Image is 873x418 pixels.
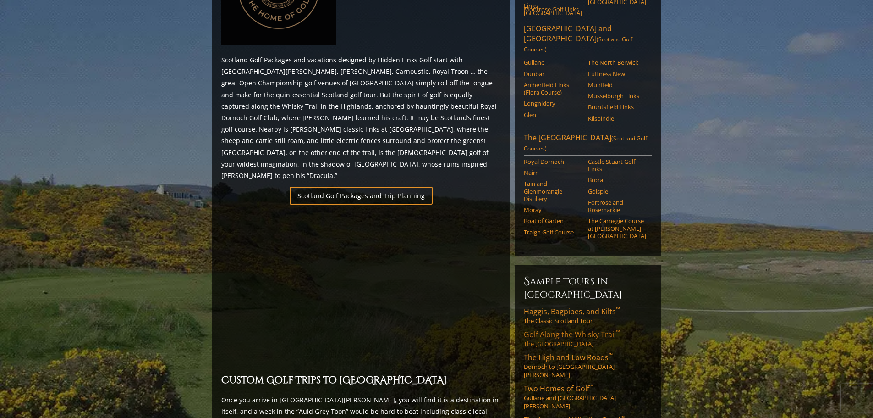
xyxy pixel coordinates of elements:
[524,206,582,213] a: Moray
[588,176,646,184] a: Brora
[524,329,652,348] a: Golf Along the Whisky Trail™The [GEOGRAPHIC_DATA]
[588,59,646,66] a: The North Berwick
[524,384,652,410] a: Two Homes of Golf™Gullane and [GEOGRAPHIC_DATA][PERSON_NAME]
[524,59,582,66] a: Gullane
[290,187,433,205] a: Scotland Golf Packages and Trip Planning
[524,134,647,152] span: (Scotland Golf Courses)
[524,384,593,394] span: Two Homes of Golf
[588,70,646,78] a: Luffness New
[524,329,620,340] span: Golf Along the Whisky Trail
[588,81,646,89] a: Muirfield
[221,210,501,368] iframe: Sir-Nick-favorite-Open-Rota-Venues
[524,35,632,53] span: (Scotland Golf Courses)
[524,229,582,236] a: Traigh Golf Course
[616,329,620,336] sup: ™
[524,169,582,176] a: Nairn
[524,307,652,325] a: Haggis, Bagpipes, and Kilts™The Classic Scotland Tour
[524,6,582,13] a: Montrose Golf Links
[524,81,582,96] a: Archerfield Links (Fidra Course)
[588,115,646,122] a: Kilspindie
[524,70,582,78] a: Dunbar
[588,217,646,240] a: The Carnegie Course at [PERSON_NAME][GEOGRAPHIC_DATA]
[524,352,613,362] span: The High and Low Roads
[589,383,593,390] sup: ™
[524,23,652,56] a: [GEOGRAPHIC_DATA] and [GEOGRAPHIC_DATA](Scotland Golf Courses)
[588,92,646,100] a: Musselburgh Links
[588,158,646,173] a: Castle Stuart Golf Links
[524,133,652,156] a: The [GEOGRAPHIC_DATA](Scotland Golf Courses)
[524,274,652,301] h6: Sample Tours in [GEOGRAPHIC_DATA]
[524,100,582,107] a: Longniddry
[588,199,646,214] a: Fortrose and Rosemarkie
[616,306,620,313] sup: ™
[221,373,501,389] h2: Custom Golf Trips to [GEOGRAPHIC_DATA]
[524,158,582,165] a: Royal Dornoch
[524,217,582,224] a: Boat of Garten
[588,103,646,111] a: Bruntsfield Links
[221,54,501,181] p: Scotland Golf Packages and vacations designed by Hidden Links Golf start with [GEOGRAPHIC_DATA][P...
[588,188,646,195] a: Golspie
[524,180,582,202] a: Tain and Glenmorangie Distillery
[524,111,582,118] a: Glen
[609,351,613,359] sup: ™
[524,307,620,317] span: Haggis, Bagpipes, and Kilts
[524,352,652,379] a: The High and Low Roads™Dornoch to [GEOGRAPHIC_DATA][PERSON_NAME]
